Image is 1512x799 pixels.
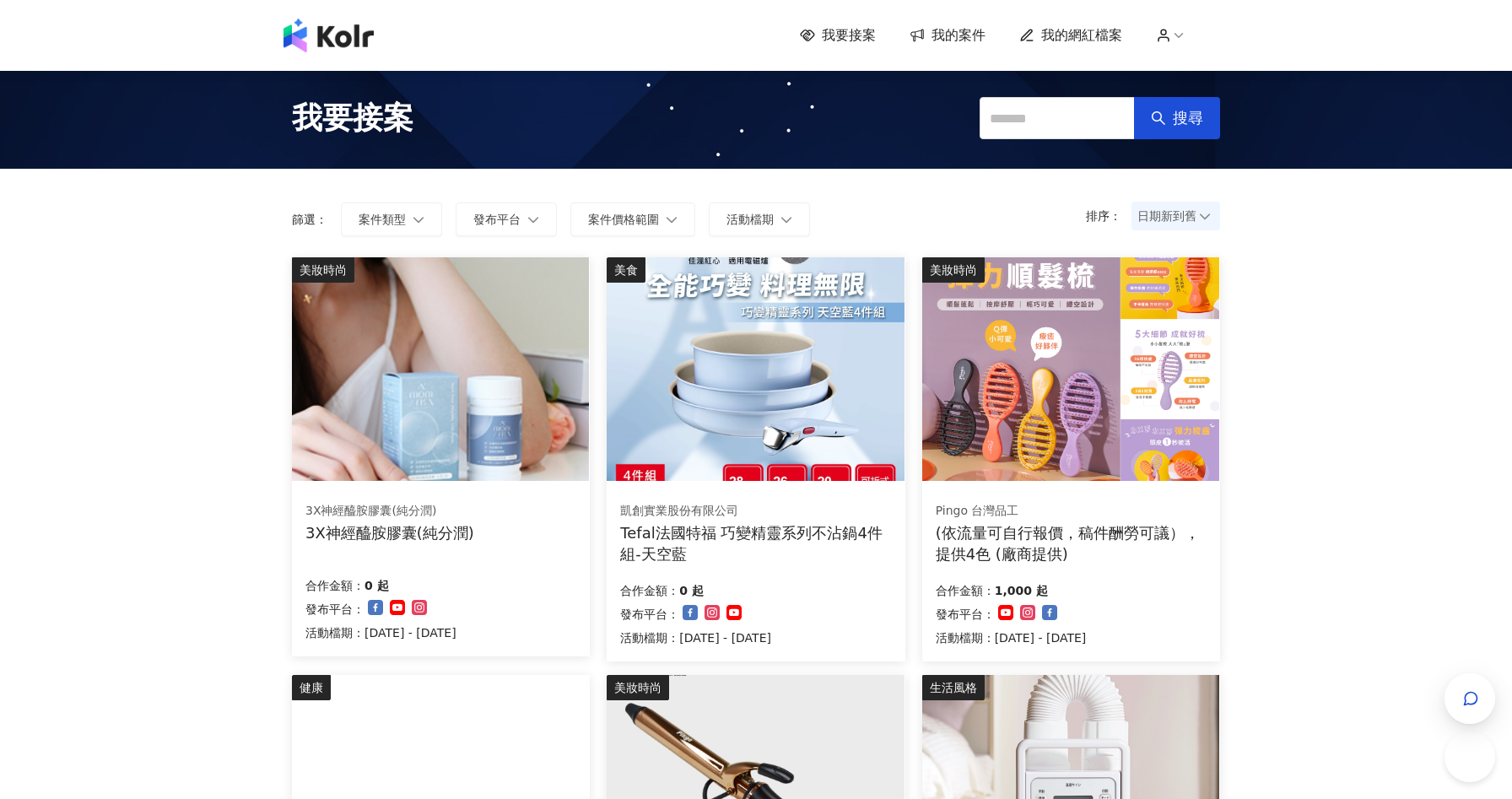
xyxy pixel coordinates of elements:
[936,604,995,624] p: 發布平台：
[305,599,364,619] p: 發布平台：
[588,213,659,226] span: 案件價格範圍
[936,503,1206,520] div: Pingo 台灣品工
[292,257,354,283] div: 美妝時尚
[1134,97,1220,139] button: 搜尋
[364,575,389,596] p: 0 起
[936,580,995,601] p: 合作金額：
[822,26,876,45] span: 我要接案
[305,575,364,596] p: 合作金額：
[936,522,1207,564] div: (依流量可自行報價，稿件酬勞可議），提供4色 (廠商提供)
[607,257,645,283] div: 美食
[570,202,695,236] button: 案件價格範圍
[292,675,331,700] div: 健康
[283,19,374,52] img: logo
[709,202,810,236] button: 活動檔期
[305,522,474,543] div: 3X神經醯胺膠囊(純分潤)
[473,213,521,226] span: 發布平台
[1151,111,1166,126] span: search
[726,213,774,226] span: 活動檔期
[931,26,985,45] span: 我的案件
[341,202,442,236] button: 案件類型
[936,628,1087,648] p: 活動檔期：[DATE] - [DATE]
[620,604,679,624] p: 發布平台：
[1173,109,1203,127] span: 搜尋
[922,257,985,283] div: 美妝時尚
[607,675,669,700] div: 美妝時尚
[922,675,985,700] div: 生活風格
[305,623,456,643] p: 活動檔期：[DATE] - [DATE]
[679,580,704,601] p: 0 起
[456,202,557,236] button: 發布平台
[620,628,771,648] p: 活動檔期：[DATE] - [DATE]
[292,257,589,481] img: A'momris文驀斯 3X神經醯胺膠囊
[292,97,413,139] span: 我要接案
[620,522,891,564] div: Tefal法國特福 巧變精靈系列不沾鍋4件組-天空藍
[1086,209,1131,223] p: 排序：
[995,580,1048,601] p: 1,000 起
[620,503,890,520] div: 凱創實業股份有限公司
[1041,26,1122,45] span: 我的網紅檔案
[1137,203,1214,229] span: 日期新到舊
[922,257,1219,481] img: Pingo 台灣品工 TRAVEL Qmini 彈力順髮梳
[1019,26,1122,45] a: 我的網紅檔案
[292,213,327,226] p: 篩選：
[1444,732,1495,782] iframe: Help Scout Beacon - Open
[305,503,474,520] div: 3X神經醯胺膠囊(純分潤)
[910,26,985,45] a: 我的案件
[620,580,679,601] p: 合作金額：
[359,213,406,226] span: 案件類型
[607,257,904,481] img: Tefal法國特福 巧變精靈系列不沾鍋4件組 開團
[800,26,876,45] a: 我要接案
